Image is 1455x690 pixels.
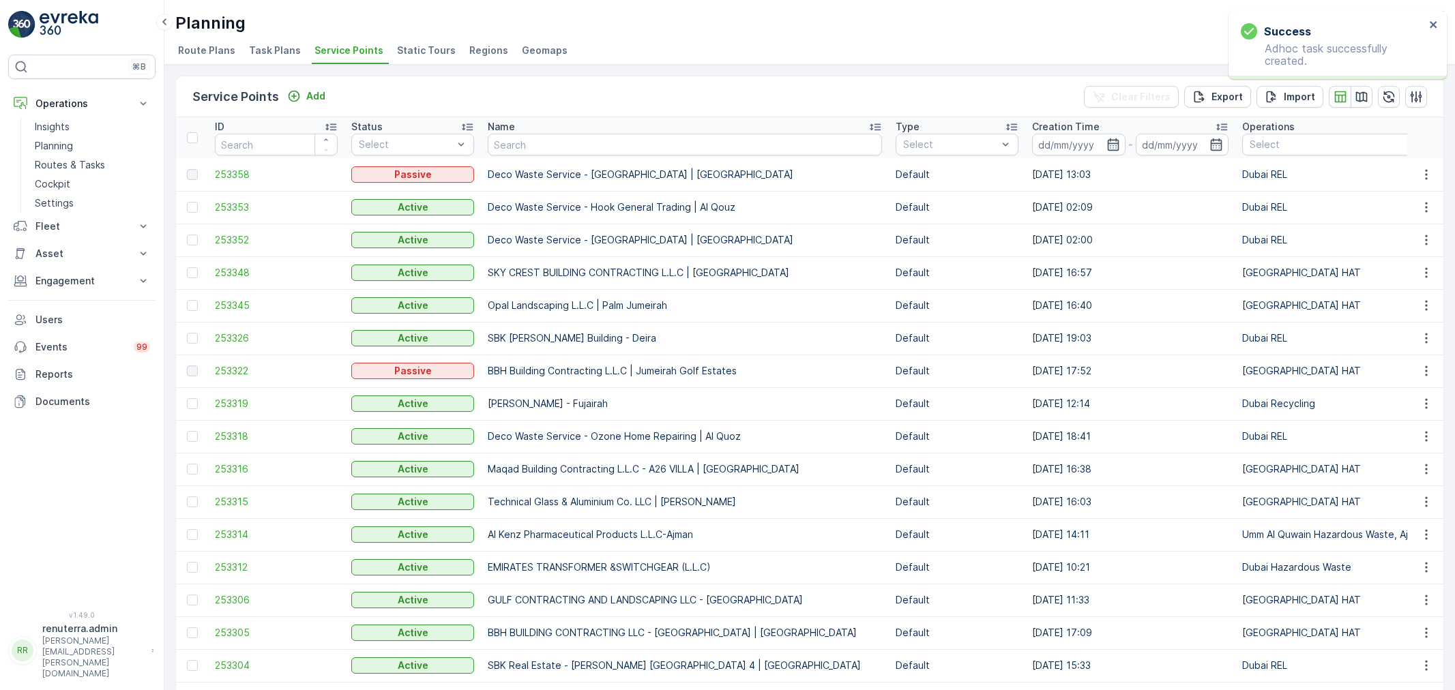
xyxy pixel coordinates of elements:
span: Service Points [314,44,383,57]
p: Operations [1242,120,1295,134]
p: Active [398,233,428,247]
td: SBK [PERSON_NAME] Building - Deira [481,322,889,355]
p: Add [306,89,325,103]
button: Active [351,461,474,477]
p: Documents [35,395,150,408]
a: 253315 [215,495,338,509]
a: 253353 [215,200,338,214]
button: Active [351,625,474,641]
td: Default [889,584,1025,616]
p: Export [1211,90,1243,104]
span: 253305 [215,626,338,640]
a: 253319 [215,397,338,410]
span: Regions [469,44,508,57]
p: Active [398,430,428,443]
td: Default [889,224,1025,256]
button: Active [351,526,474,543]
button: Add [282,88,331,104]
div: RR [12,640,33,661]
td: Default [889,616,1025,649]
td: [PERSON_NAME] - Fujairah [481,387,889,420]
p: Active [398,593,428,607]
a: Insights [29,117,156,136]
a: Planning [29,136,156,155]
td: Default [889,453,1025,485]
input: Search [215,134,338,155]
td: Technical Glass & Aluminium Co. LLC | [PERSON_NAME] [481,485,889,518]
p: Routes & Tasks [35,158,105,172]
td: Deco Waste Service - [GEOGRAPHIC_DATA] | [GEOGRAPHIC_DATA] [481,224,889,256]
div: Toggle Row Selected [187,333,198,344]
a: 253304 [215,659,338,672]
span: 253322 [215,364,338,378]
div: Toggle Row Selected [187,235,198,245]
p: Planning [175,12,246,34]
td: Default [889,289,1025,322]
p: Cockpit [35,177,70,191]
td: Default [889,485,1025,518]
button: close [1429,19,1439,32]
p: Active [398,299,428,312]
a: 253318 [215,430,338,443]
p: Select [903,138,997,151]
td: Deco Waste Service - Hook General Trading | Al Qouz [481,191,889,224]
button: Operations [8,90,156,117]
p: Adhoc task successfully created. [1241,42,1425,67]
a: Documents [8,388,156,415]
td: [DATE] 17:52 [1025,355,1235,387]
div: Toggle Row Selected [187,595,198,605]
div: Toggle Row Selected [187,431,198,442]
button: Import [1256,86,1323,108]
td: Default [889,649,1025,682]
button: Active [351,199,474,215]
span: 253316 [215,462,338,476]
p: Active [398,495,428,509]
td: [DATE] 16:40 [1025,289,1235,322]
td: Deco Waste Service - Ozone Home Repairing | Al Quoz [481,420,889,453]
div: Toggle Row Selected [187,267,198,278]
p: Passive [394,364,432,378]
p: Active [398,397,428,410]
td: Default [889,355,1025,387]
p: Active [398,200,428,214]
td: [DATE] 11:33 [1025,584,1235,616]
div: Toggle Row Selected [187,562,198,573]
button: Active [351,657,474,674]
td: [DATE] 15:33 [1025,649,1235,682]
button: Active [351,297,474,314]
p: Fleet [35,220,128,233]
button: Active [351,592,474,608]
button: RRrenuterra.admin[PERSON_NAME][EMAIL_ADDRESS][PERSON_NAME][DOMAIN_NAME] [8,622,156,679]
p: - [1128,136,1133,153]
td: [DATE] 02:00 [1025,224,1235,256]
div: Toggle Row Selected [187,496,198,507]
td: Default [889,158,1025,191]
span: 253352 [215,233,338,247]
p: Active [398,528,428,541]
input: dd/mm/yyyy [1032,134,1126,155]
td: [DATE] 18:41 [1025,420,1235,453]
div: Toggle Row Selected [187,627,198,638]
button: Active [351,428,474,445]
button: Active [351,265,474,281]
p: Insights [35,120,70,134]
p: Active [398,626,428,640]
td: EMIRATES TRANSFORMER &SWITCHGEAR (L.L.C) [481,551,889,584]
td: Deco Waste Service - [GEOGRAPHIC_DATA] | [GEOGRAPHIC_DATA] [481,158,889,191]
a: 253326 [215,331,338,345]
td: SBK Real Estate - [PERSON_NAME] [GEOGRAPHIC_DATA] 4 | [GEOGRAPHIC_DATA] [481,649,889,682]
div: Toggle Row Selected [187,300,198,311]
a: 253345 [215,299,338,312]
td: [DATE] 14:11 [1025,518,1235,551]
span: 253312 [215,560,338,574]
span: 253358 [215,168,338,181]
a: Cockpit [29,175,156,194]
p: [PERSON_NAME][EMAIL_ADDRESS][PERSON_NAME][DOMAIN_NAME] [42,635,145,679]
button: Engagement [8,267,156,295]
div: Toggle Row Selected [187,169,198,180]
